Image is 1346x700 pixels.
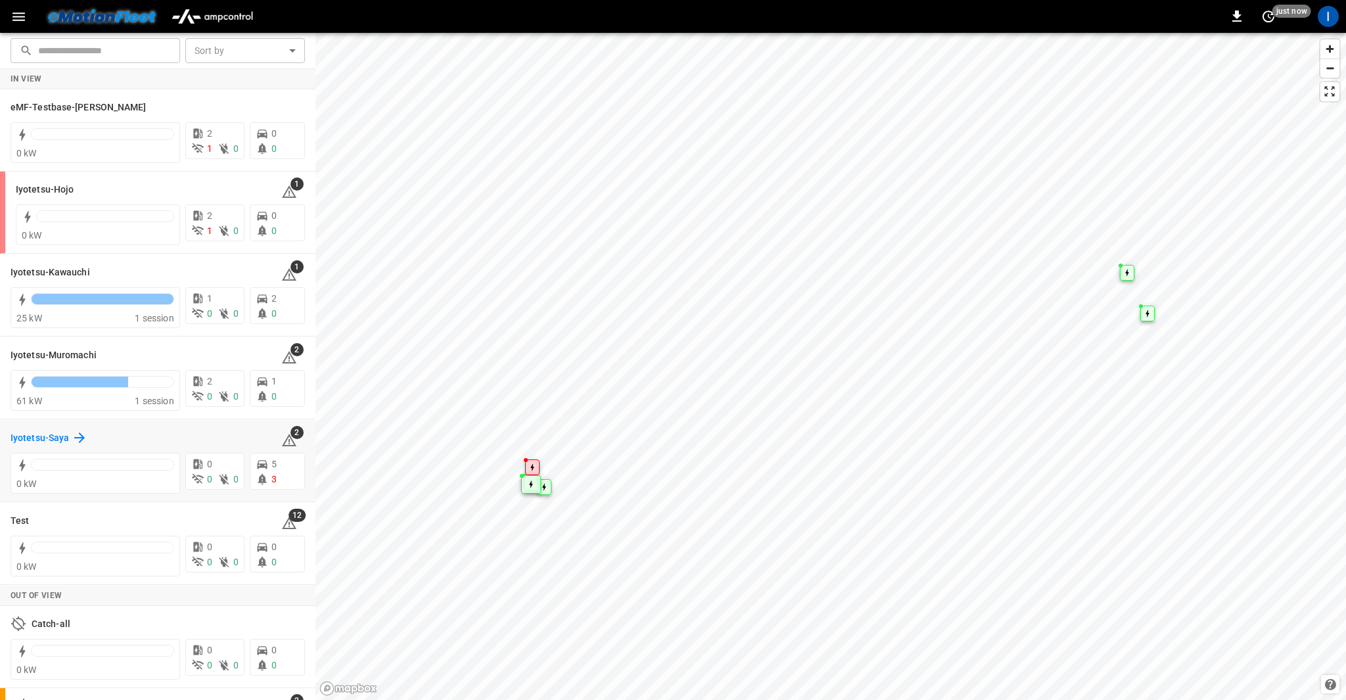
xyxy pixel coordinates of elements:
[271,557,277,567] span: 0
[207,293,212,304] span: 1
[43,4,161,29] img: Customer Logo
[207,210,212,221] span: 2
[207,128,212,139] span: 2
[207,376,212,386] span: 2
[16,396,42,406] span: 61 kW
[1140,306,1155,321] div: Map marker
[271,645,277,655] span: 0
[32,617,70,632] h6: Catch-all
[22,230,42,241] span: 0 kW
[290,260,304,273] span: 1
[319,681,377,696] a: Mapbox homepage
[11,514,29,528] h6: Test
[271,225,277,236] span: 0
[271,542,277,552] span: 0
[1120,265,1134,281] div: Map marker
[233,308,239,319] span: 0
[16,313,42,323] span: 25 kW
[233,660,239,670] span: 0
[233,225,239,236] span: 0
[16,478,37,489] span: 0 kW
[1272,5,1311,18] span: just now
[271,128,277,139] span: 0
[271,391,277,402] span: 0
[207,143,212,154] span: 1
[11,266,90,280] h6: Iyotetsu-Kawauchi
[1320,58,1339,78] button: Zoom out
[16,148,37,158] span: 0 kW
[525,459,540,475] div: Map marker
[537,479,551,495] div: Map marker
[233,143,239,154] span: 0
[289,509,306,522] span: 12
[271,308,277,319] span: 0
[207,391,212,402] span: 0
[271,376,277,386] span: 1
[11,74,42,83] strong: In View
[16,183,74,197] h6: Iyotetsu-Hojo
[233,557,239,567] span: 0
[290,426,304,439] span: 2
[207,459,212,469] span: 0
[207,474,212,484] span: 0
[271,474,277,484] span: 3
[315,33,1346,700] canvas: Map
[1318,6,1339,27] div: profile-icon
[135,313,174,323] span: 1 session
[521,475,541,494] div: Map marker
[207,225,212,236] span: 1
[207,645,212,655] span: 0
[16,665,37,675] span: 0 kW
[11,591,62,600] strong: Out of View
[11,348,97,363] h6: Iyotetsu-Muromachi
[135,396,174,406] span: 1 session
[207,308,212,319] span: 0
[290,343,304,356] span: 2
[233,391,239,402] span: 0
[207,660,212,670] span: 0
[207,542,212,552] span: 0
[11,101,147,115] h6: eMF-Testbase-Musashimurayama
[271,459,277,469] span: 5
[233,474,239,484] span: 0
[1258,6,1279,27] button: set refresh interval
[271,210,277,221] span: 0
[11,431,69,446] h6: Iyotetsu-Saya
[271,293,277,304] span: 2
[166,4,258,29] img: ampcontrol.io logo
[1320,39,1339,58] button: Zoom in
[290,177,304,191] span: 1
[16,561,37,572] span: 0 kW
[207,557,212,567] span: 0
[271,660,277,670] span: 0
[271,143,277,154] span: 0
